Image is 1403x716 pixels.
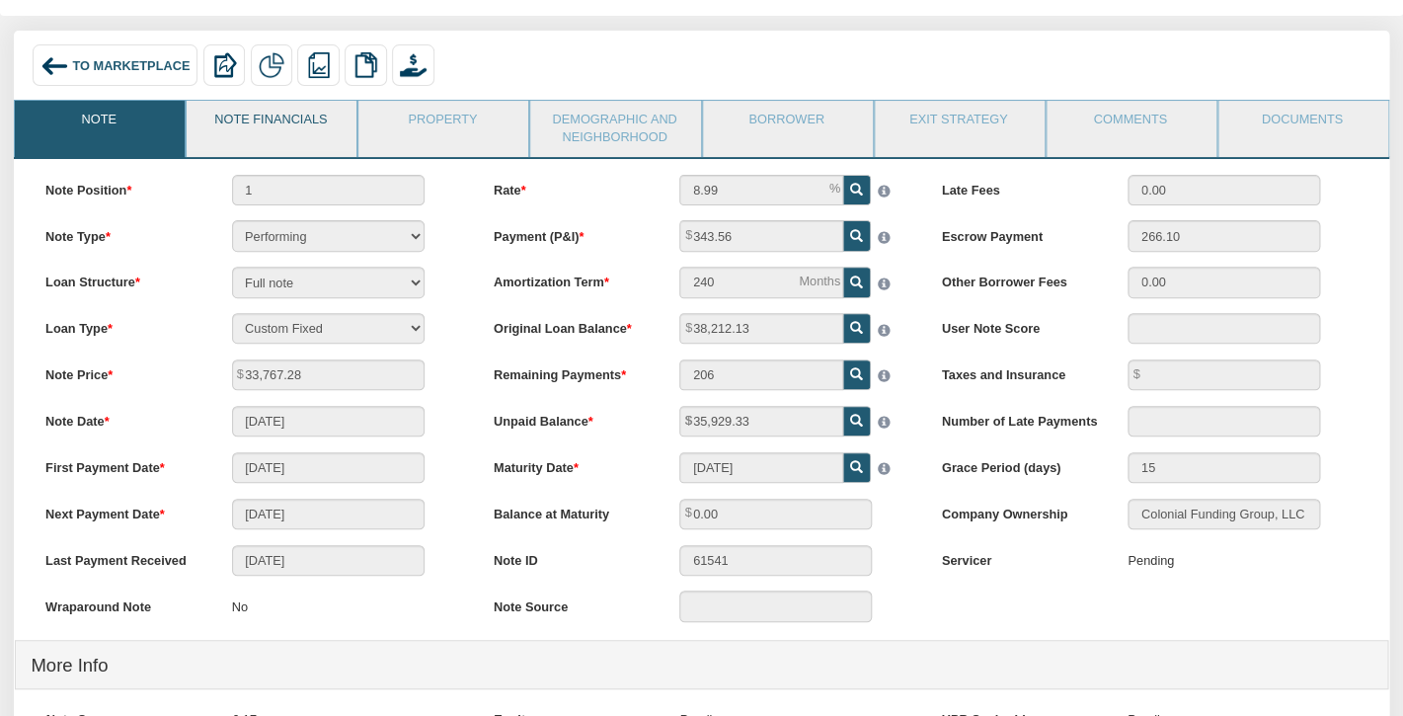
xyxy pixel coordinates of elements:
a: Property [358,101,526,150]
a: Note Financials [187,101,354,150]
label: Unpaid Balance [478,406,664,431]
label: Amortization Term [478,267,664,291]
label: Remaining Payments [478,359,664,384]
label: Wraparound Note [30,591,216,615]
a: Documents [1218,101,1386,150]
label: Payment (P&I) [478,220,664,245]
label: Rate [478,175,664,199]
label: Late Fees [926,175,1113,199]
label: Note Date [30,406,216,431]
a: Borrower [703,101,871,150]
img: export.svg [211,52,237,78]
label: Servicer [926,545,1113,570]
img: purchase_offer.png [400,52,426,78]
label: Note Position [30,175,216,199]
label: Loan Structure [30,267,216,291]
label: User Note Score [926,313,1113,338]
h4: More Info [31,645,1371,685]
label: Next Payment Date [30,499,216,523]
label: Taxes and Insurance [926,359,1113,384]
input: MM/DD/YYYY [232,406,425,437]
input: MM/DD/YYYY [232,452,425,483]
label: Company Ownership [926,499,1113,523]
input: MM/DD/YYYY [232,499,425,529]
a: Comments [1047,101,1214,150]
label: Note Type [30,220,216,245]
input: This field can contain only numeric characters [679,175,843,205]
a: Demographic and Neighborhood [530,101,698,157]
label: Number of Late Payments [926,406,1113,431]
span: To Marketplace [72,57,190,72]
img: copy.png [352,52,378,78]
p: No [232,591,248,624]
div: Pending [1128,545,1174,579]
label: Note Source [478,591,664,615]
img: partial.png [259,52,284,78]
label: Escrow Payment [926,220,1113,245]
input: MM/DD/YYYY [232,545,425,576]
label: Other Borrower Fees [926,267,1113,291]
label: Original Loan Balance [478,313,664,338]
label: Grace Period (days) [926,452,1113,477]
label: Maturity Date [478,452,664,477]
input: MM/DD/YYYY [679,452,843,483]
a: Note [15,101,183,150]
a: Exit Strategy [875,101,1043,150]
img: back_arrow_left_icon.svg [40,52,68,80]
label: Note ID [478,545,664,570]
label: Loan Type [30,313,216,338]
img: reports.png [306,52,332,78]
label: First Payment Date [30,452,216,477]
label: Balance at Maturity [478,499,664,523]
label: Last Payment Received [30,545,216,570]
label: Note Price [30,359,216,384]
